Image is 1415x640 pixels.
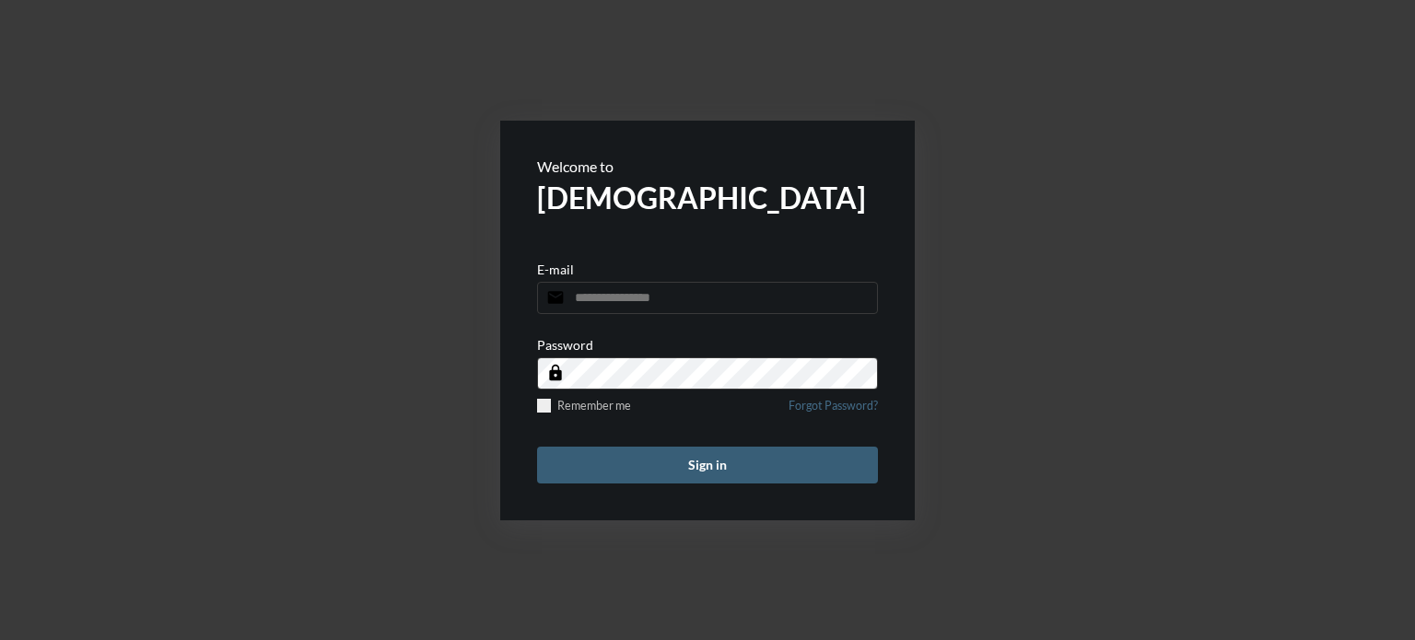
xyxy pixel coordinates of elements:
[537,337,593,353] p: Password
[537,180,878,215] h2: [DEMOGRAPHIC_DATA]
[789,399,878,424] a: Forgot Password?
[537,399,631,413] label: Remember me
[537,157,878,175] p: Welcome to
[537,262,574,277] p: E-mail
[537,447,878,483] button: Sign in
